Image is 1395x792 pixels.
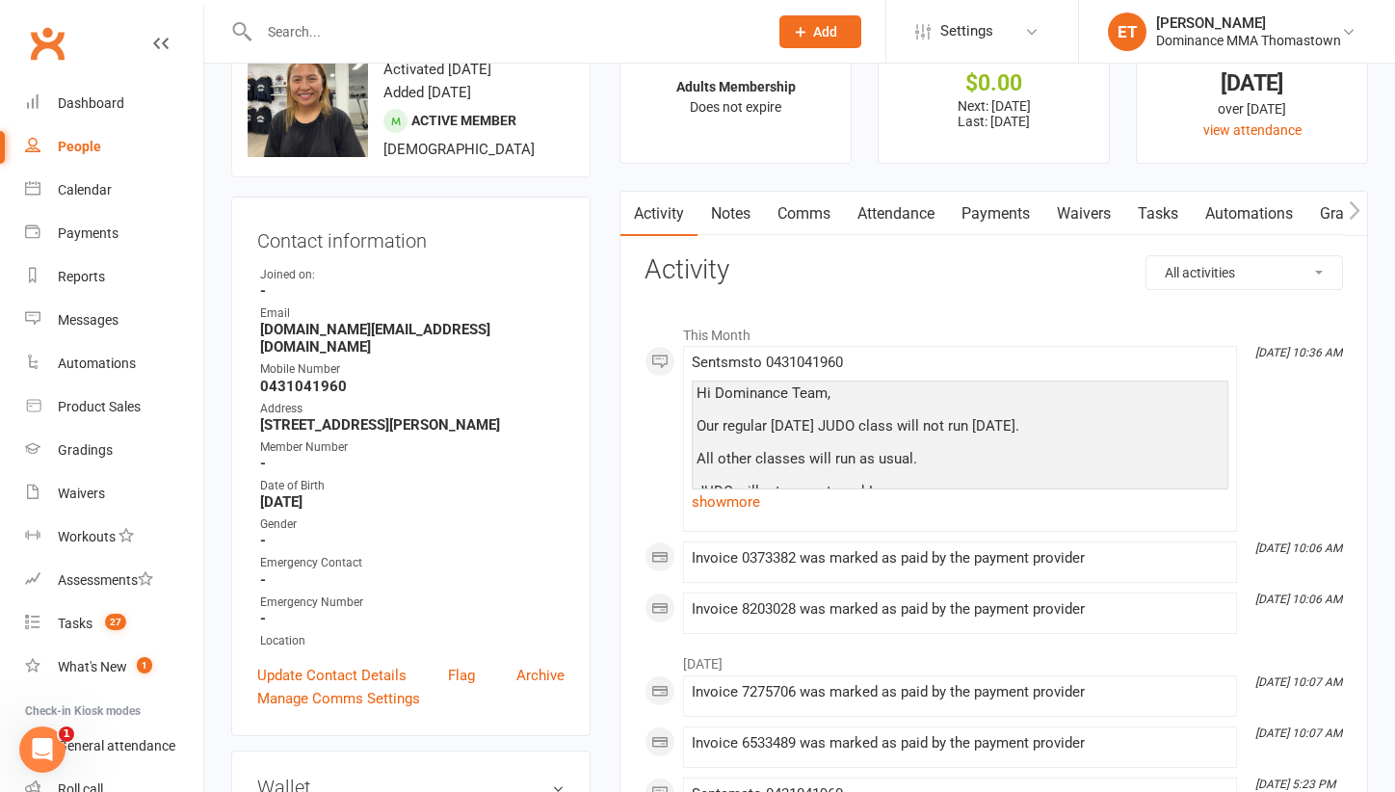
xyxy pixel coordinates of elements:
a: show more [692,488,1228,515]
div: Address [260,400,565,418]
strong: [STREET_ADDRESS][PERSON_NAME] [260,416,565,434]
a: Calendar [25,169,203,212]
i: [DATE] 10:07 AM [1255,726,1342,740]
button: Add [779,15,861,48]
div: Mobile Number [260,360,565,379]
a: Automations [25,342,203,385]
a: People [25,125,203,169]
div: Invoice 7275706 was marked as paid by the payment provider [692,684,1228,700]
strong: - [260,571,565,589]
a: Product Sales [25,385,203,429]
a: Dashboard [25,82,203,125]
i: [DATE] 10:06 AM [1255,593,1342,606]
strong: - [260,532,565,549]
strong: Adults Membership [676,79,796,94]
div: [DATE] [1154,73,1350,93]
div: What's New [58,659,127,674]
div: Emergency Number [260,594,565,612]
a: Attendance [844,192,948,236]
div: Member Number [260,438,565,457]
div: Waivers [58,486,105,501]
div: Hi Dominance Team, Our regular [DATE] JUDO class will not run [DATE]. All other classes will run ... [697,385,1224,533]
a: What's New1 [25,646,203,689]
span: Active member [411,113,516,128]
div: Invoice 8203028 was marked as paid by the payment provider [692,601,1228,618]
div: Workouts [58,529,116,544]
strong: [DATE] [260,493,565,511]
a: Manage Comms Settings [257,687,420,710]
time: Activated [DATE] [383,61,491,78]
a: Waivers [25,472,203,515]
div: Email [260,304,565,323]
div: People [58,139,101,154]
p: Next: [DATE] Last: [DATE] [896,98,1092,129]
div: Automations [58,356,136,371]
iframe: Intercom live chat [19,726,66,773]
h3: Activity [645,255,1343,285]
a: Waivers [1043,192,1124,236]
strong: 0431041960 [260,378,565,395]
i: [DATE] 10:36 AM [1255,346,1342,359]
img: image1712203384.png [248,37,368,157]
div: Dashboard [58,95,124,111]
a: Flag [448,664,475,687]
i: [DATE] 10:07 AM [1255,675,1342,689]
a: Clubworx [23,19,71,67]
span: 1 [137,657,152,673]
span: Add [813,24,837,40]
div: Dominance MMA Thomastown [1156,32,1341,49]
strong: [DOMAIN_NAME][EMAIL_ADDRESS][DOMAIN_NAME] [260,321,565,356]
div: ET [1108,13,1146,51]
a: Archive [516,664,565,687]
h3: Contact information [257,223,565,251]
time: Added [DATE] [383,84,471,101]
div: [PERSON_NAME] [1156,14,1341,32]
a: Notes [697,192,764,236]
div: Joined on: [260,266,565,284]
span: 1 [59,726,74,742]
strong: - [260,610,565,627]
div: Tasks [58,616,92,631]
a: Payments [948,192,1043,236]
input: Search... [253,18,754,45]
div: Emergency Contact [260,554,565,572]
a: Tasks [1124,192,1192,236]
div: $0.00 [896,73,1092,93]
a: Assessments [25,559,203,602]
a: view attendance [1203,122,1302,138]
div: Calendar [58,182,112,198]
strong: - [260,282,565,300]
span: Does not expire [690,99,781,115]
a: Update Contact Details [257,664,407,687]
li: [DATE] [645,644,1343,674]
div: over [DATE] [1154,98,1350,119]
i: [DATE] 10:06 AM [1255,541,1342,555]
a: Tasks 27 [25,602,203,646]
a: Automations [1192,192,1306,236]
a: Activity [620,192,697,236]
a: Gradings [25,429,203,472]
div: Invoice 0373382 was marked as paid by the payment provider [692,550,1228,567]
a: General attendance kiosk mode [25,725,203,768]
strong: - [260,455,565,472]
a: Reports [25,255,203,299]
a: Payments [25,212,203,255]
a: Workouts [25,515,203,559]
i: [DATE] 5:23 PM [1255,778,1335,791]
span: 27 [105,614,126,630]
div: Gradings [58,442,113,458]
span: Settings [940,10,993,53]
a: Messages [25,299,203,342]
span: [DEMOGRAPHIC_DATA] [383,141,535,158]
div: Reports [58,269,105,284]
div: Gender [260,515,565,534]
div: General attendance [58,738,175,753]
span: Sent sms to 0431041960 [692,354,843,371]
div: Location [260,632,565,650]
div: Invoice 6533489 was marked as paid by the payment provider [692,735,1228,752]
div: Payments [58,225,118,241]
div: Product Sales [58,399,141,414]
li: This Month [645,315,1343,346]
div: Messages [58,312,118,328]
a: Comms [764,192,844,236]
